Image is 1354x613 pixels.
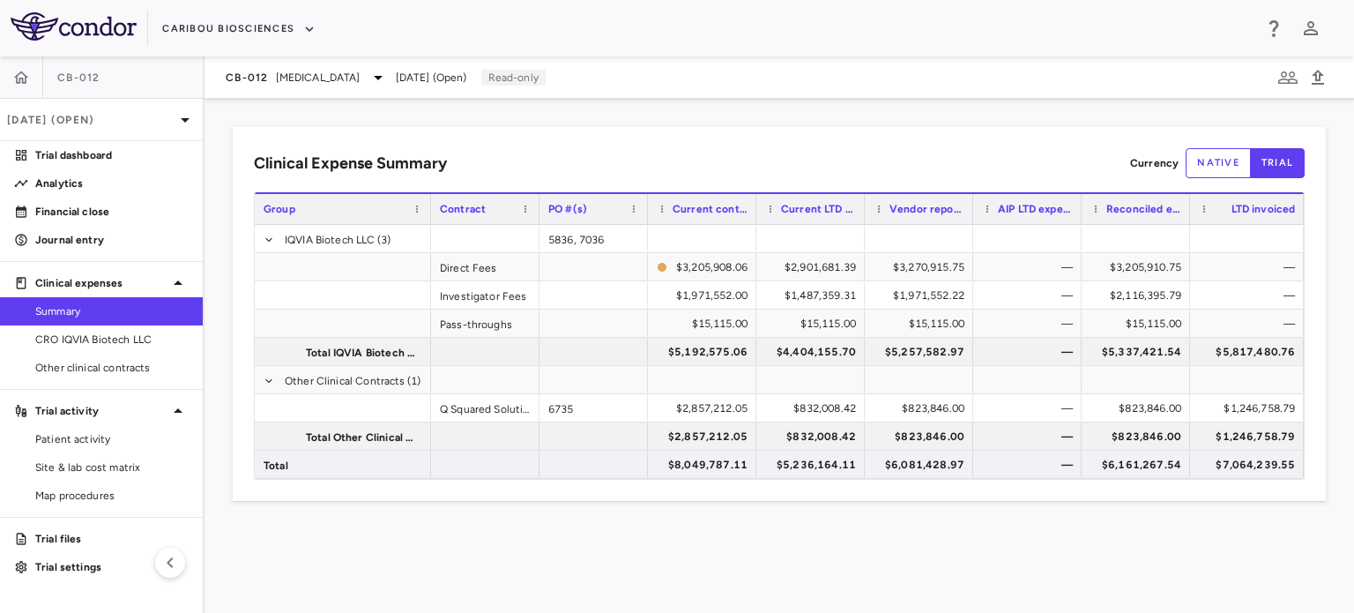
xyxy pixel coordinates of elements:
div: $5,817,480.76 [1206,338,1295,366]
div: — [989,310,1073,338]
p: Read-only [481,70,546,86]
span: [MEDICAL_DATA] [276,70,361,86]
div: $3,205,908.06 [674,253,748,281]
div: $1,971,552.00 [664,281,748,310]
span: Current contract value [673,203,748,215]
div: $7,064,239.55 [1206,451,1295,479]
div: $6,081,428.97 [881,451,964,479]
span: (1) [407,367,420,395]
div: $5,192,575.06 [664,338,748,366]
div: — [1206,310,1295,338]
div: $15,115.00 [664,310,748,338]
div: $6,161,267.54 [1097,451,1181,479]
span: Reconciled expense [1106,203,1181,215]
div: $1,971,552.22 [881,281,964,310]
img: logo-full-BYUhSk78.svg [11,12,137,41]
div: — [989,281,1073,310]
div: $832,008.42 [772,422,856,451]
div: $1,246,758.79 [1206,394,1295,422]
span: Map procedures [35,488,189,504]
button: native [1186,148,1251,178]
div: — [989,422,1073,451]
p: Trial activity [35,403,167,419]
p: Currency [1130,155,1179,171]
div: Direct Fees [431,253,539,280]
span: CB-012 [57,71,100,85]
span: Contract [440,203,486,215]
div: $2,857,212.05 [664,394,748,422]
p: Trial files [35,531,189,547]
div: $832,008.42 [772,394,856,422]
span: Current LTD expensed [781,203,856,215]
span: AIP LTD expensed [998,203,1073,215]
p: Journal entry [35,232,189,248]
div: $5,236,164.11 [772,451,856,479]
span: Other clinical contracts [35,360,189,376]
div: — [989,394,1073,422]
div: $823,846.00 [1097,394,1181,422]
div: — [989,253,1073,281]
div: 5836, 7036 [539,225,648,252]
div: 6735 [539,394,648,422]
div: Pass-throughs [431,310,539,337]
span: Group [264,203,295,215]
div: $2,857,212.05 [664,422,748,451]
span: (3) [377,226,391,254]
div: $1,487,359.31 [772,281,856,310]
div: Investigator Fees [431,281,539,309]
div: — [1206,253,1295,281]
div: $15,115.00 [1097,310,1181,338]
span: CB-012 [226,71,269,85]
p: Analytics [35,176,189,191]
p: [DATE] (Open) [7,112,175,128]
div: $823,846.00 [881,394,964,422]
div: — [989,338,1073,366]
span: Total Other Clinical Contracts [306,423,420,452]
span: [DATE] (Open) [396,70,467,86]
div: $8,049,787.11 [664,451,748,479]
span: CRO IQVIA Biotech LLC [35,332,189,348]
div: — [1206,281,1295,310]
div: $823,846.00 [881,422,964,451]
span: LTD invoiced [1231,203,1296,215]
span: The contract record and uploaded budget values do not match. Please review the contract record an... [657,254,748,280]
span: Other Clinical Contracts [285,367,405,395]
div: $823,846.00 [1097,422,1181,451]
span: PO #(s) [548,203,587,215]
div: $2,116,395.79 [1097,281,1181,310]
p: Trial settings [35,559,189,575]
p: Financial close [35,204,189,220]
div: $5,337,421.54 [1097,338,1181,366]
span: IQVIA Biotech LLC [285,226,376,254]
span: Patient activity [35,431,189,447]
div: — [989,451,1073,479]
span: Total [264,452,288,480]
h6: Clinical Expense Summary [254,152,447,176]
div: Q Squared Solutions [431,394,539,422]
div: $1,246,758.79 [1206,422,1295,451]
div: $5,257,582.97 [881,338,964,366]
span: Total IQVIA Biotech LLC [306,339,420,367]
button: trial [1250,148,1305,178]
span: Summary [35,303,189,319]
div: $15,115.00 [881,310,964,338]
button: Caribou Biosciences [162,15,316,43]
div: $2,901,681.39 [772,253,856,281]
p: Clinical expenses [35,275,167,291]
div: $3,270,915.75 [881,253,964,281]
p: Trial dashboard [35,147,189,163]
span: Site & lab cost matrix [35,460,189,475]
span: Vendor reported [889,203,964,215]
div: $15,115.00 [772,310,856,338]
div: $4,404,155.70 [772,338,856,366]
div: $3,205,910.75 [1097,253,1181,281]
